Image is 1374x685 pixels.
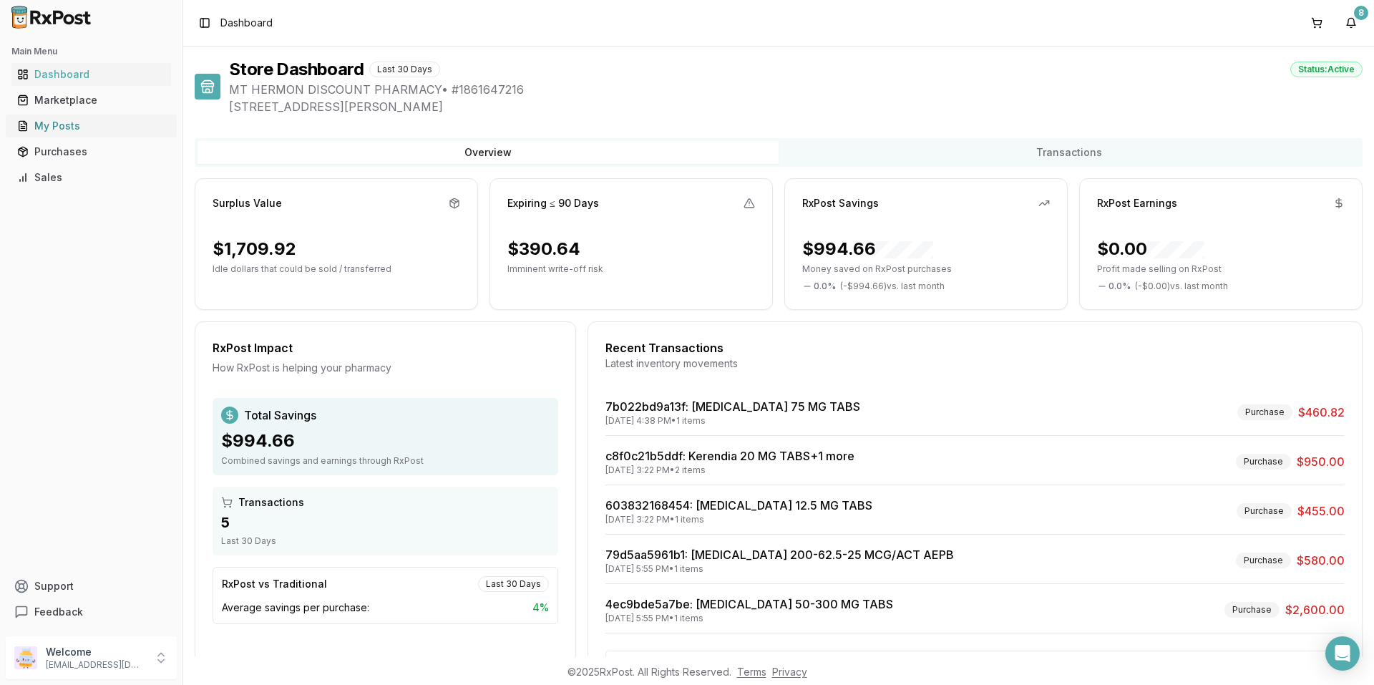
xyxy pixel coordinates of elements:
[213,238,296,261] div: $1,709.92
[605,651,1345,674] button: View All Transactions
[507,196,599,210] div: Expiring ≤ 90 Days
[772,666,807,678] a: Privacy
[1354,6,1368,20] div: 8
[6,573,177,599] button: Support
[229,81,1363,98] span: MT HERMON DISCOUNT PHARMACY • # 1861647216
[1109,281,1131,292] span: 0.0 %
[1297,502,1345,520] span: $455.00
[1297,552,1345,569] span: $580.00
[605,356,1345,371] div: Latest inventory movements
[814,281,836,292] span: 0.0 %
[222,577,327,591] div: RxPost vs Traditional
[222,601,369,615] span: Average savings per purchase:
[1285,601,1345,618] span: $2,600.00
[244,407,316,424] span: Total Savings
[802,238,933,261] div: $994.66
[1298,404,1345,421] span: $460.82
[605,563,954,575] div: [DATE] 5:55 PM • 1 items
[6,140,177,163] button: Purchases
[605,399,860,414] a: 7b022bd9a13f: [MEDICAL_DATA] 75 MG TABS
[1236,553,1291,568] div: Purchase
[34,605,83,619] span: Feedback
[605,498,872,512] a: 603832168454: [MEDICAL_DATA] 12.5 MG TABS
[478,576,549,592] div: Last 30 Days
[220,16,273,30] span: Dashboard
[840,281,945,292] span: ( - $994.66 ) vs. last month
[6,63,177,86] button: Dashboard
[1135,281,1228,292] span: ( - $0.00 ) vs. last month
[221,455,550,467] div: Combined savings and earnings through RxPost
[1237,503,1292,519] div: Purchase
[11,139,171,165] a: Purchases
[1290,62,1363,77] div: Status: Active
[213,339,558,356] div: RxPost Impact
[605,514,872,525] div: [DATE] 3:22 PM • 1 items
[369,62,440,77] div: Last 30 Days
[11,87,171,113] a: Marketplace
[1297,453,1345,470] span: $950.00
[802,263,1050,275] p: Money saved on RxPost purchases
[605,339,1345,356] div: Recent Transactions
[1097,196,1177,210] div: RxPost Earnings
[605,613,893,624] div: [DATE] 5:55 PM • 1 items
[1236,454,1291,470] div: Purchase
[779,141,1360,164] button: Transactions
[17,93,165,107] div: Marketplace
[6,89,177,112] button: Marketplace
[221,535,550,547] div: Last 30 Days
[17,145,165,159] div: Purchases
[46,645,145,659] p: Welcome
[737,666,766,678] a: Terms
[532,601,549,615] span: 4 %
[17,67,165,82] div: Dashboard
[507,263,755,275] p: Imminent write-off risk
[17,119,165,133] div: My Posts
[1237,404,1292,420] div: Purchase
[46,659,145,671] p: [EMAIL_ADDRESS][DOMAIN_NAME]
[11,165,171,190] a: Sales
[802,196,879,210] div: RxPost Savings
[605,415,860,427] div: [DATE] 4:38 PM • 1 items
[11,62,171,87] a: Dashboard
[238,495,304,510] span: Transactions
[1097,238,1204,261] div: $0.00
[6,6,97,29] img: RxPost Logo
[221,429,550,452] div: $994.66
[605,597,893,611] a: 4ec9bde5a7be: [MEDICAL_DATA] 50-300 MG TABS
[198,141,779,164] button: Overview
[6,115,177,137] button: My Posts
[229,98,1363,115] span: [STREET_ADDRESS][PERSON_NAME]
[605,449,854,463] a: c8f0c21b5ddf: Kerendia 20 MG TABS+1 more
[213,263,460,275] p: Idle dollars that could be sold / transferred
[1340,11,1363,34] button: 8
[11,46,171,57] h2: Main Menu
[213,361,558,375] div: How RxPost is helping your pharmacy
[14,646,37,669] img: User avatar
[221,512,550,533] div: 5
[1224,602,1280,618] div: Purchase
[605,548,954,562] a: 79d5aa5961b1: [MEDICAL_DATA] 200-62.5-25 MCG/ACT AEPB
[507,238,580,261] div: $390.64
[605,465,854,476] div: [DATE] 3:22 PM • 2 items
[1325,636,1360,671] div: Open Intercom Messenger
[229,58,364,81] h1: Store Dashboard
[1097,263,1345,275] p: Profit made selling on RxPost
[11,113,171,139] a: My Posts
[220,16,273,30] nav: breadcrumb
[213,196,282,210] div: Surplus Value
[6,166,177,189] button: Sales
[6,599,177,625] button: Feedback
[17,170,165,185] div: Sales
